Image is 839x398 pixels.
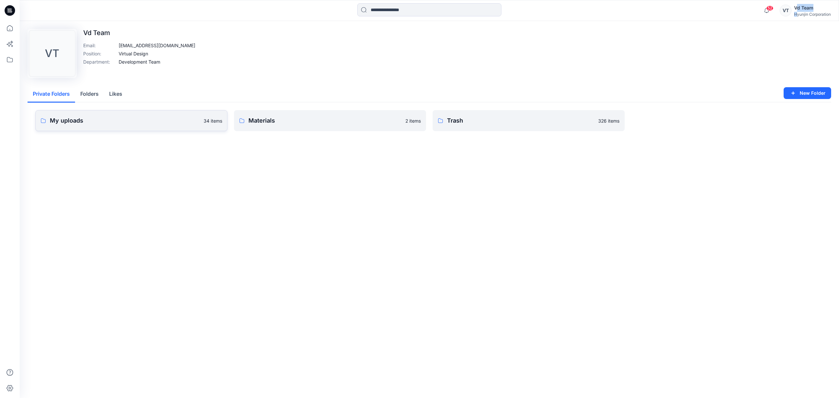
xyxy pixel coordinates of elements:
button: New Folder [784,87,831,99]
button: Private Folders [28,86,75,103]
p: Email : [83,42,116,49]
p: 326 items [598,117,619,124]
div: Hyunjin Corporation [794,12,831,17]
p: 34 items [204,117,222,124]
p: Development Team [119,58,160,65]
button: Likes [104,86,127,103]
button: Folders [75,86,104,103]
p: Virtual Design [119,50,148,57]
div: VT [29,30,75,77]
a: Materials2 items [234,110,426,131]
p: Position : [83,50,116,57]
p: Vd Team [83,29,195,37]
p: 2 items [405,117,421,124]
p: Department : [83,58,116,65]
div: Vd Team [794,4,831,12]
span: 52 [766,6,773,11]
p: Materials [248,116,401,125]
p: Trash [447,116,594,125]
p: My uploads [50,116,200,125]
div: VT [780,5,791,16]
p: [EMAIL_ADDRESS][DOMAIN_NAME] [119,42,195,49]
a: Trash326 items [433,110,625,131]
a: My uploads34 items [35,110,227,131]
